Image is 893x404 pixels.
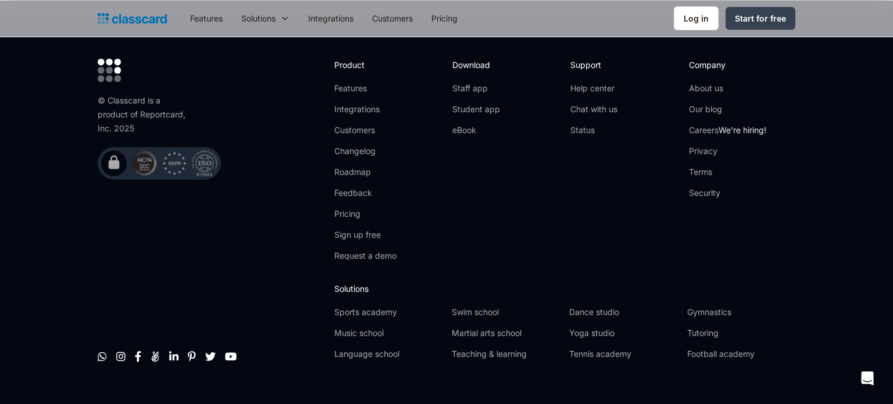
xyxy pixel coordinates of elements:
a:  [116,351,126,362]
a:  [98,351,107,362]
a: Terms [689,166,766,178]
a: Pricing [334,208,397,220]
span: We're hiring! [719,125,766,135]
a: Integrations [334,103,397,115]
a: Music school [334,327,442,339]
a: Roadmap [334,166,397,178]
a: Customers [334,124,397,136]
a: Football academy [687,348,795,360]
a: Yoga studio [569,327,677,339]
a: Swim school [452,306,560,318]
a: eBook [452,124,500,136]
h2: Download [452,59,500,71]
h2: Support [570,59,617,71]
a: Changelog [334,145,397,157]
a: Sports academy [334,306,442,318]
a: Log in [674,6,719,30]
div: Log in [684,12,709,24]
div: © Classcard is a product of Reportcard, Inc. 2025 [98,94,191,135]
a: Security [689,187,766,199]
a: Gymnastics [687,306,795,318]
a: Pricing [422,5,467,31]
a: CareersWe're hiring! [689,124,766,136]
a: Dance studio [569,306,677,318]
a: Language school [334,348,442,360]
a: Start for free [726,7,795,30]
a: Student app [452,103,500,115]
a:  [135,351,141,362]
a: About us [689,83,766,94]
div: Start for free [735,12,786,24]
a: Logo [98,10,167,27]
a: Request a demo [334,250,397,262]
a: Teaching & learning [452,348,560,360]
a: Privacy [689,145,766,157]
a: Status [570,124,617,136]
div: Solutions [241,12,276,24]
a:  [151,351,160,362]
a:  [225,351,237,362]
a: Sign up free [334,229,397,241]
a: Staff app [452,83,500,94]
a: Chat with us [570,103,617,115]
a:  [169,351,178,362]
a: Integrations [299,5,363,31]
a: Tutoring [687,327,795,339]
a: Features [334,83,397,94]
a: Features [181,5,232,31]
a: Help center [570,83,617,94]
div: Solutions [232,5,299,31]
a: Customers [363,5,422,31]
a: Feedback [334,187,397,199]
h2: Product [334,59,397,71]
div: Open Intercom Messenger [853,364,881,392]
a: Our blog [689,103,766,115]
a:  [188,351,196,362]
h2: Solutions [334,283,795,295]
a:  [205,351,216,362]
a: Martial arts school [452,327,560,339]
a: Tennis academy [569,348,677,360]
h2: Company [689,59,766,71]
